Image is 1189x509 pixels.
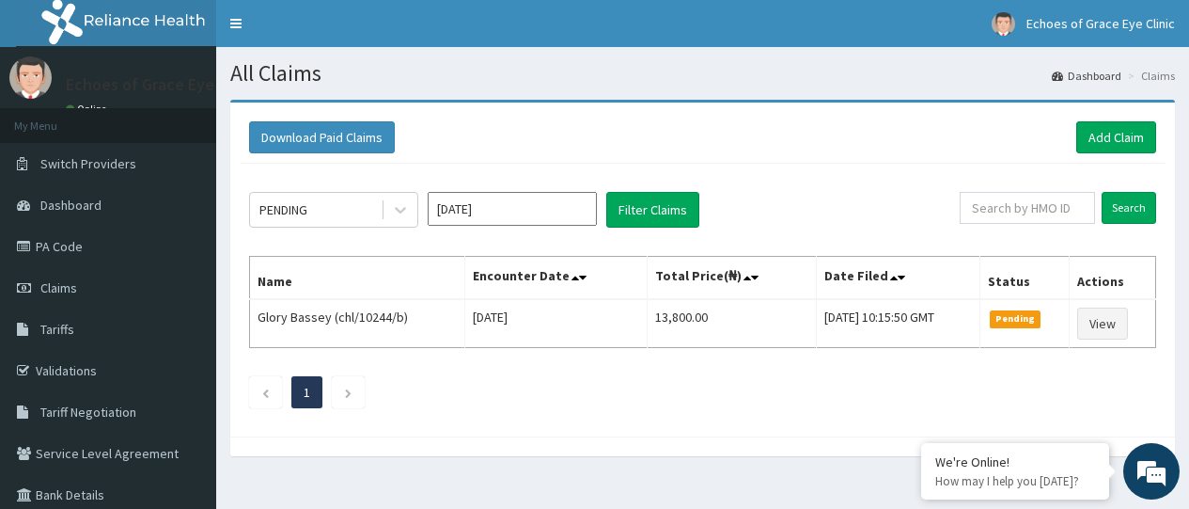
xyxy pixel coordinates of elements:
td: [DATE] [465,299,648,348]
span: Pending [990,310,1041,327]
input: Select Month and Year [428,192,597,226]
th: Actions [1070,257,1156,300]
p: How may I help you today? [935,473,1095,489]
input: Search by HMO ID [960,192,1095,224]
th: Total Price(₦) [648,257,817,300]
a: Online [66,103,111,116]
span: Echoes of Grace Eye Clinic [1026,15,1175,32]
a: Add Claim [1076,121,1156,153]
a: Previous page [261,384,270,401]
span: Dashboard [40,197,102,214]
img: User Image [992,12,1015,36]
span: Tariffs [40,321,74,338]
div: We're Online! [935,453,1095,470]
button: Download Paid Claims [249,121,395,153]
th: Date Filed [817,257,979,300]
a: View [1077,308,1128,340]
img: User Image [9,56,52,99]
input: Search [1102,192,1156,224]
td: [DATE] 10:15:50 GMT [817,299,979,348]
button: Filter Claims [606,192,699,228]
span: Switch Providers [40,155,136,172]
th: Name [250,257,465,300]
div: PENDING [259,200,307,219]
th: Status [979,257,1069,300]
span: Claims [40,279,77,296]
td: Glory Bassey (chl/10244/b) [250,299,465,348]
li: Claims [1123,68,1175,84]
p: Echoes of Grace Eye Clinic [66,76,258,93]
span: Tariff Negotiation [40,404,136,421]
a: Page 1 is your current page [304,384,310,401]
a: Next page [344,384,352,401]
h1: All Claims [230,61,1175,86]
th: Encounter Date [465,257,648,300]
a: Dashboard [1052,68,1121,84]
td: 13,800.00 [648,299,817,348]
